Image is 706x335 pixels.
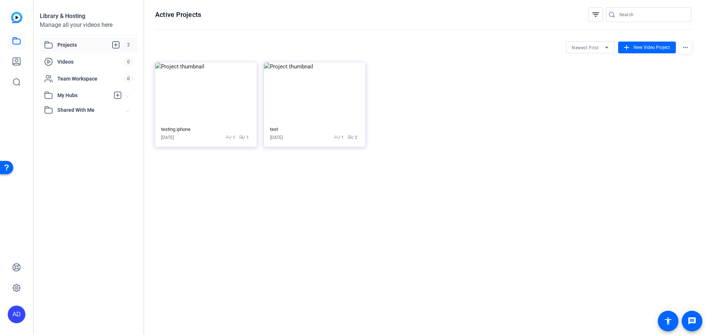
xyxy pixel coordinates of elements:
mat-expansion-panel-header: Shared With Me [40,103,138,117]
span: / 1 [239,134,249,141]
div: [DATE] [161,134,174,141]
span: 0 [124,58,133,66]
span: Videos [57,58,124,65]
mat-icon: add [623,43,631,51]
div: AD [8,306,25,323]
span: / 2 [347,134,357,141]
span: radio [347,135,352,139]
mat-icon: accessibility [664,317,673,325]
span: radio [239,135,243,139]
img: Project thumbnail [264,63,366,123]
span: 2 [124,41,133,49]
mat-icon: more_horiz [680,42,691,53]
span: group [334,135,338,139]
div: Manage all your videos here [40,21,138,29]
mat-expansion-panel-header: My Hubs [40,88,138,103]
span: My Hubs [57,92,110,99]
span: 0 [124,75,133,83]
span: New Video Project [634,44,670,51]
span: Newest First [572,45,599,50]
span: Projects [57,40,124,49]
h1: Active Projects [155,10,201,19]
div: [DATE] [270,134,283,141]
mat-icon: message [688,317,696,325]
img: blue-gradient.svg [11,12,22,23]
div: test [270,126,360,132]
span: Team Workspace [57,75,124,82]
button: New Video Project [618,42,676,53]
span: group [225,135,230,139]
span: / 1 [334,134,344,141]
input: Search [619,10,685,19]
span: / 1 [225,134,235,141]
div: testing iphone [161,126,251,132]
div: Library & Hosting [40,12,138,21]
img: Project thumbnail [155,63,257,123]
mat-icon: filter_list [591,10,600,19]
span: Shared With Me [57,106,126,114]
